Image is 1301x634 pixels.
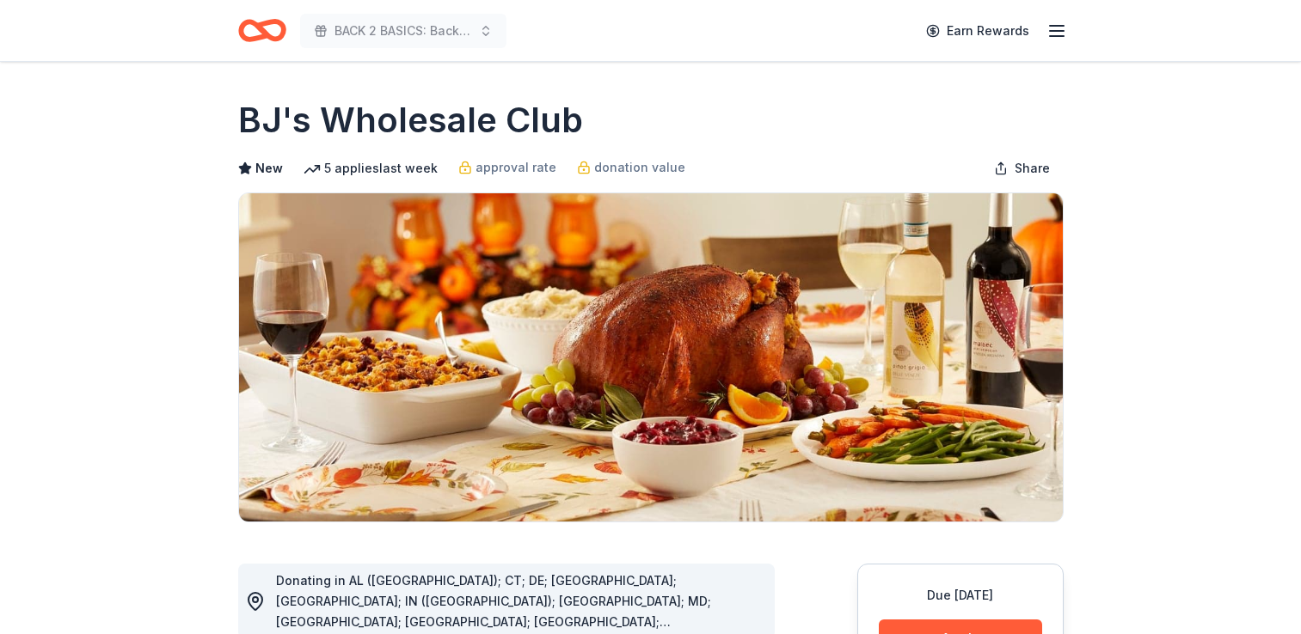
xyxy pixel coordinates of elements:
a: Home [238,10,286,51]
a: donation value [577,157,685,178]
button: Share [980,151,1064,186]
span: New [255,158,283,179]
div: 5 applies last week [304,158,438,179]
span: donation value [594,157,685,178]
span: Share [1015,158,1050,179]
a: Earn Rewards [916,15,1040,46]
span: approval rate [476,157,556,178]
h1: BJ's Wholesale Club [238,96,583,144]
img: Image for BJ's Wholesale Club [239,193,1063,521]
a: approval rate [458,157,556,178]
span: BACK 2 BASICS: Back to School Event [334,21,472,41]
div: Due [DATE] [879,585,1042,606]
button: BACK 2 BASICS: Back to School Event [300,14,506,48]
